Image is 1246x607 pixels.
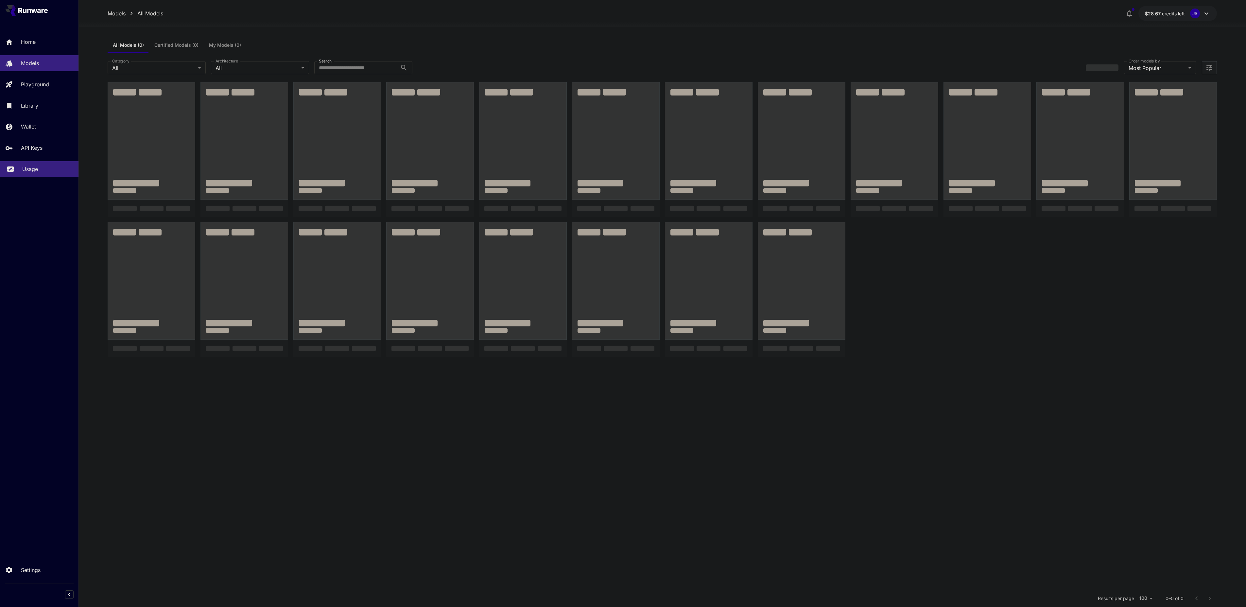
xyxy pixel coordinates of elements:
[1129,64,1185,72] span: Most Popular
[21,102,38,110] p: Library
[1145,11,1162,16] span: $28.67
[21,123,36,130] p: Wallet
[154,42,199,48] span: Certified Models (0)
[1145,10,1185,17] div: $28.66502
[1098,595,1134,602] p: Results per page
[21,59,39,67] p: Models
[22,165,38,173] p: Usage
[21,38,36,46] p: Home
[112,64,195,72] span: All
[113,42,144,48] span: All Models (0)
[1205,64,1213,72] button: Open more filters
[1129,58,1160,64] label: Order models by
[108,9,126,17] a: Models
[65,590,74,599] button: Collapse sidebar
[21,144,43,152] p: API Keys
[137,9,163,17] a: All Models
[112,58,130,64] label: Category
[1166,595,1184,602] p: 0–0 of 0
[1137,594,1155,603] div: 100
[108,9,163,17] nav: breadcrumb
[216,64,299,72] span: All
[1190,9,1200,18] div: JS
[209,42,241,48] span: My Models (0)
[1138,6,1217,21] button: $28.66502JS
[70,589,78,600] div: Collapse sidebar
[21,80,49,88] p: Playground
[21,566,41,574] p: Settings
[216,58,238,64] label: Architecture
[319,58,332,64] label: Search
[1162,11,1185,16] span: credits left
